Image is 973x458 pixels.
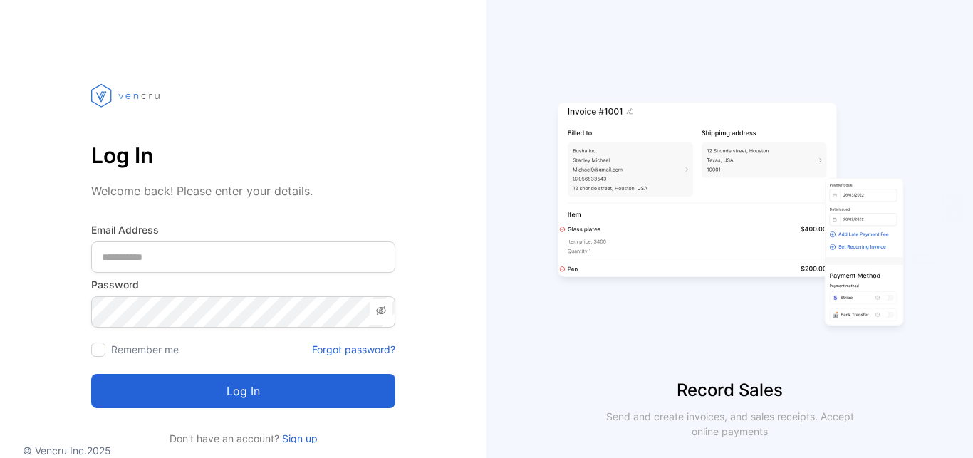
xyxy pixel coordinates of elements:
p: Send and create invoices, and sales receipts. Accept online payments [593,409,867,439]
label: Remember me [111,343,179,355]
button: Log in [91,374,395,408]
p: Record Sales [486,378,973,403]
label: Password [91,277,395,292]
p: Welcome back! Please enter your details. [91,182,395,199]
img: vencru logo [91,57,162,134]
img: slider image [552,57,908,378]
a: Forgot password? [312,342,395,357]
p: Log In [91,138,395,172]
p: Don't have an account? [91,431,395,446]
a: Sign up [279,432,318,444]
label: Email Address [91,222,395,237]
